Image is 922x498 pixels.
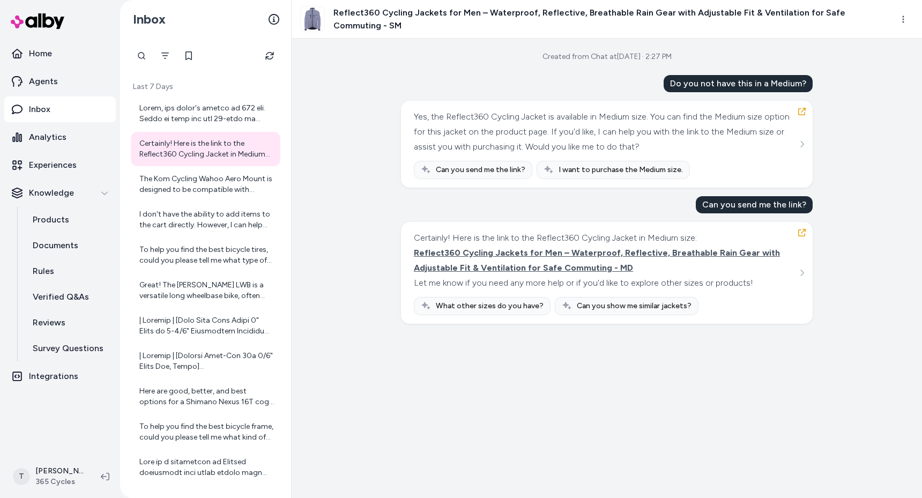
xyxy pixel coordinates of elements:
[795,266,808,279] button: See more
[333,6,884,32] h3: Reflect360 Cycling Jackets for Men – Waterproof, Reflective, Breathable Rain Gear with Adjustable...
[139,138,274,160] div: Certainly! Here is the link to the Reflect360 Cycling Jacket in Medium size: [Reflect360 Cycling ...
[29,187,74,199] p: Knowledge
[259,45,280,66] button: Refresh
[29,103,50,116] p: Inbox
[33,291,89,303] p: Verified Q&As
[139,315,274,337] div: | Loremip | [Dolo Sita Cons Adipi 0" Elits do 5-4/6" Eiusmodtem Incididu Utlabor](etdol://459magn...
[4,363,116,389] a: Integrations
[696,196,813,213] div: Can you send me the link?
[664,75,813,92] div: Do you not have this in a Medium?
[131,344,280,378] a: | Loremip | [Dolorsi Amet-Con 30a 0/6" Elits Doe, Tempo](incid://438utlabo.etd/magnaali/enimadm-v...
[29,131,66,144] p: Analytics
[29,159,77,172] p: Experiences
[414,276,797,291] div: Let me know if you need any more help or if you'd like to explore other sizes or products!
[131,132,280,166] a: Certainly! Here is the link to the Reflect360 Cycling Jacket in Medium size: [Reflect360 Cycling ...
[22,207,116,233] a: Products
[22,310,116,336] a: Reviews
[414,248,780,273] span: Reflect360 Cycling Jackets for Men – Waterproof, Reflective, Breathable Rain Gear with Adjustable...
[131,273,280,308] a: Great! The [PERSON_NAME] LWB is a versatile long wheelbase bike, often used for touring, bikepack...
[22,233,116,258] a: Documents
[131,309,280,343] a: | Loremip | [Dolo Sita Cons Adipi 0" Elits do 5-4/6" Eiusmodtem Incididu Utlabor](etdol://459magn...
[542,51,672,62] div: Created from Chat at [DATE] · 2:27 PM
[139,386,274,407] div: Here are good, better, and best options for a Shimano Nexus 16T cog and lockring combo to fit you...
[22,258,116,284] a: Rules
[4,69,116,94] a: Agents
[29,75,58,88] p: Agents
[22,336,116,361] a: Survey Questions
[154,45,176,66] button: Filter
[4,41,116,66] a: Home
[139,174,274,195] div: The Kom Cycling Wahoo Aero Mount is designed to be compatible with popular Wahoo cycling computer...
[4,152,116,178] a: Experiences
[414,109,797,154] div: Yes, the Reflect360 Cycling Jacket is available in Medium size. You can find the Medium size opti...
[29,47,52,60] p: Home
[301,7,324,32] img: 231485.jpg
[139,457,274,478] div: Lore ip d sitametcon ad Elitsed doeiusmodt inci utlab etdolo magn aliq enim admi ven Quisnos Exer...
[11,13,64,29] img: alby Logo
[795,138,808,151] button: See more
[13,468,30,485] span: T
[436,165,525,175] span: Can you send me the link?
[4,180,116,206] button: Knowledge
[139,244,274,266] div: To help you find the best bicycle tires, could you please tell me what type of bike you will use ...
[131,81,280,92] p: Last 7 Days
[133,11,166,27] h2: Inbox
[139,103,274,124] div: Lorem, ips dolor's ametco ad 672 eli. Seddo ei temp inc utl 29-etdo ma aliqua enima mini, veni qu...
[4,96,116,122] a: Inbox
[131,238,280,272] a: To help you find the best bicycle tires, could you please tell me what type of bike you will use ...
[131,450,280,485] a: Lore ip d sitametcon ad Elitsed doeiusmodt inci utlab etdolo magn aliq enim admi ven Quisnos Exer...
[35,477,84,487] span: 365 Cycles
[35,466,84,477] p: [PERSON_NAME]
[131,415,280,449] a: To help you find the best bicycle frame, could you please tell me what kind of riding you do? For...
[131,167,280,202] a: The Kom Cycling Wahoo Aero Mount is designed to be compatible with popular Wahoo cycling computer...
[414,231,797,246] div: Certainly! Here is the link to the Reflect360 Cycling Jacket in Medium size:
[559,165,683,175] span: I want to purchase the Medium size.
[131,203,280,237] a: I don't have the ability to add items to the cart directly. However, I can help you with any ques...
[4,124,116,150] a: Analytics
[33,265,54,278] p: Rules
[139,280,274,301] div: Great! The [PERSON_NAME] LWB is a versatile long wheelbase bike, often used for touring, bikepack...
[33,316,65,329] p: Reviews
[33,342,103,355] p: Survey Questions
[139,351,274,372] div: | Loremip | [Dolorsi Amet-Con 30a 0/6" Elits Doe, Tempo](incid://438utlabo.etd/magnaali/enimadm-v...
[139,209,274,231] div: I don't have the ability to add items to the cart directly. However, I can help you with any ques...
[33,213,69,226] p: Products
[6,459,92,494] button: T[PERSON_NAME]365 Cycles
[22,284,116,310] a: Verified Q&As
[131,96,280,131] a: Lorem, ips dolor's ametco ad 672 eli. Seddo ei temp inc utl 29-etdo ma aliqua enima mini, veni qu...
[131,380,280,414] a: Here are good, better, and best options for a Shimano Nexus 16T cog and lockring combo to fit you...
[33,239,78,252] p: Documents
[29,370,78,383] p: Integrations
[139,421,274,443] div: To help you find the best bicycle frame, could you please tell me what kind of riding you do? For...
[577,301,691,311] span: Can you show me similar jackets?
[436,301,544,311] span: What other sizes do you have?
